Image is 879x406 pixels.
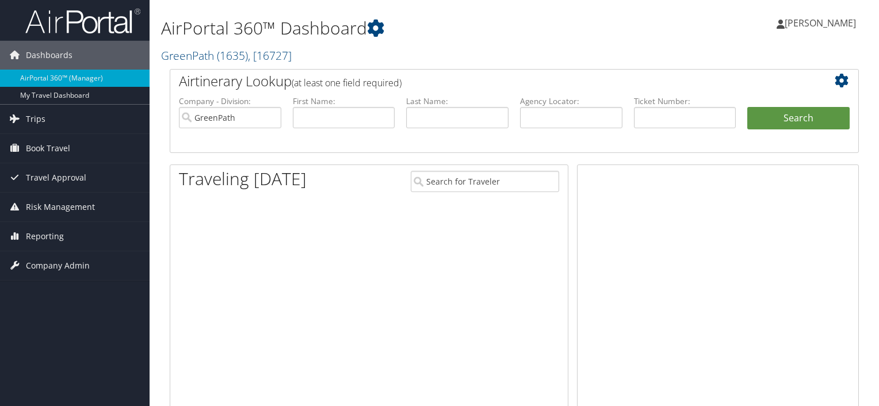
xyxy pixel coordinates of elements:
[634,95,736,107] label: Ticket Number:
[747,107,850,130] button: Search
[292,76,402,89] span: (at least one field required)
[26,251,90,280] span: Company Admin
[161,48,292,63] a: GreenPath
[25,7,140,35] img: airportal-logo.png
[406,95,509,107] label: Last Name:
[26,163,86,192] span: Travel Approval
[520,95,622,107] label: Agency Locator:
[248,48,292,63] span: , [ 16727 ]
[26,134,70,163] span: Book Travel
[217,48,248,63] span: ( 1635 )
[26,41,72,70] span: Dashboards
[26,193,95,221] span: Risk Management
[179,167,307,191] h1: Traveling [DATE]
[785,17,856,29] span: [PERSON_NAME]
[411,171,559,192] input: Search for Traveler
[161,16,632,40] h1: AirPortal 360™ Dashboard
[26,222,64,251] span: Reporting
[179,71,792,91] h2: Airtinerary Lookup
[179,95,281,107] label: Company - Division:
[293,95,395,107] label: First Name:
[777,6,867,40] a: [PERSON_NAME]
[26,105,45,133] span: Trips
